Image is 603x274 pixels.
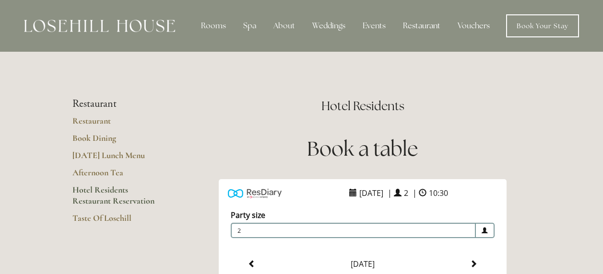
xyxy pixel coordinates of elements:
[195,135,531,163] h1: Book a table
[72,115,164,133] a: Restaurant
[355,16,393,35] div: Events
[426,185,450,201] span: 10:30
[193,16,234,35] div: Rooms
[395,16,448,35] div: Restaurant
[236,16,264,35] div: Spa
[72,98,164,110] li: Restaurant
[231,210,265,220] label: Party size
[195,98,531,114] h2: Hotel Residents
[388,188,392,198] span: |
[450,16,497,35] a: Vouchers
[72,213,164,230] a: Taste Of Losehill
[506,14,579,37] a: Book Your Stay
[72,167,164,184] a: Afternoon Tea
[271,257,455,271] th: Select Month
[357,185,386,201] span: [DATE]
[72,184,164,213] a: Hotel Residents Restaurant Reservation
[413,188,417,198] span: |
[228,186,282,200] img: Powered by ResDiary
[402,185,411,201] span: 2
[470,260,477,268] span: Next Month
[24,20,175,32] img: Losehill House
[72,133,164,150] a: Book Dining
[72,150,164,167] a: [DATE] Lunch Menu
[266,16,303,35] div: About
[231,223,476,238] span: 2
[248,260,256,268] span: Previous Month
[305,16,353,35] div: Weddings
